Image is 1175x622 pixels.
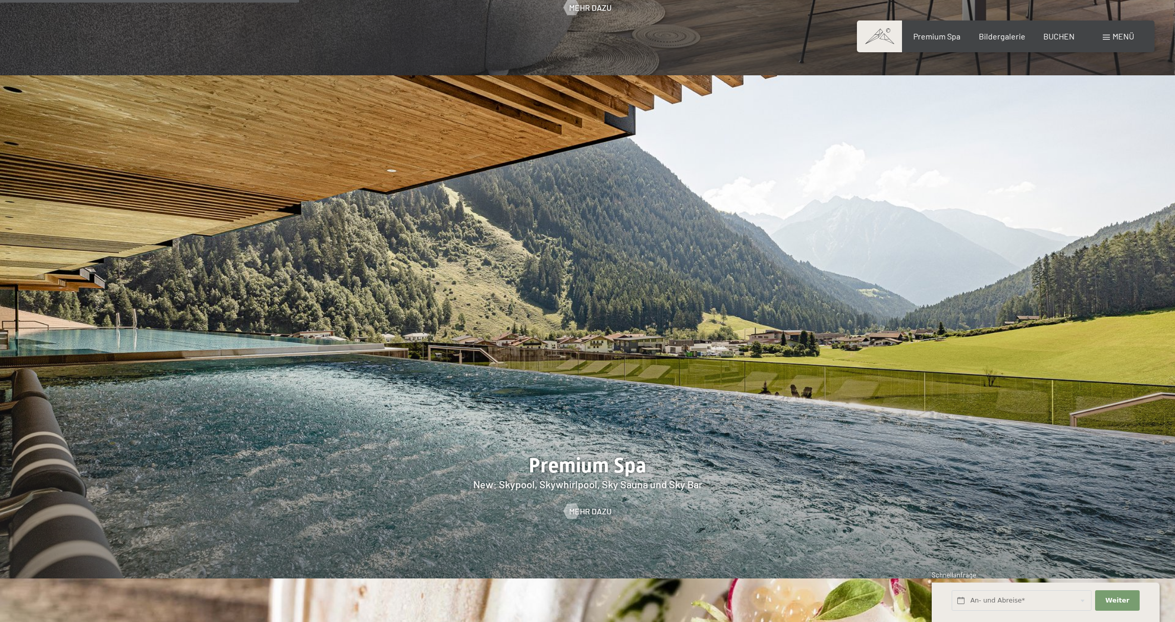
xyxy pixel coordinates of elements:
a: BUCHEN [1043,31,1075,41]
span: Weiter [1105,596,1129,605]
a: Bildergalerie [979,31,1025,41]
span: Menü [1113,31,1134,41]
a: Premium Spa [913,31,960,41]
span: Schnellanfrage [932,571,976,579]
span: Mehr dazu [569,506,612,517]
a: Mehr dazu [564,2,612,13]
a: Mehr dazu [564,506,612,517]
span: Mehr dazu [569,2,612,13]
button: Weiter [1095,590,1139,611]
